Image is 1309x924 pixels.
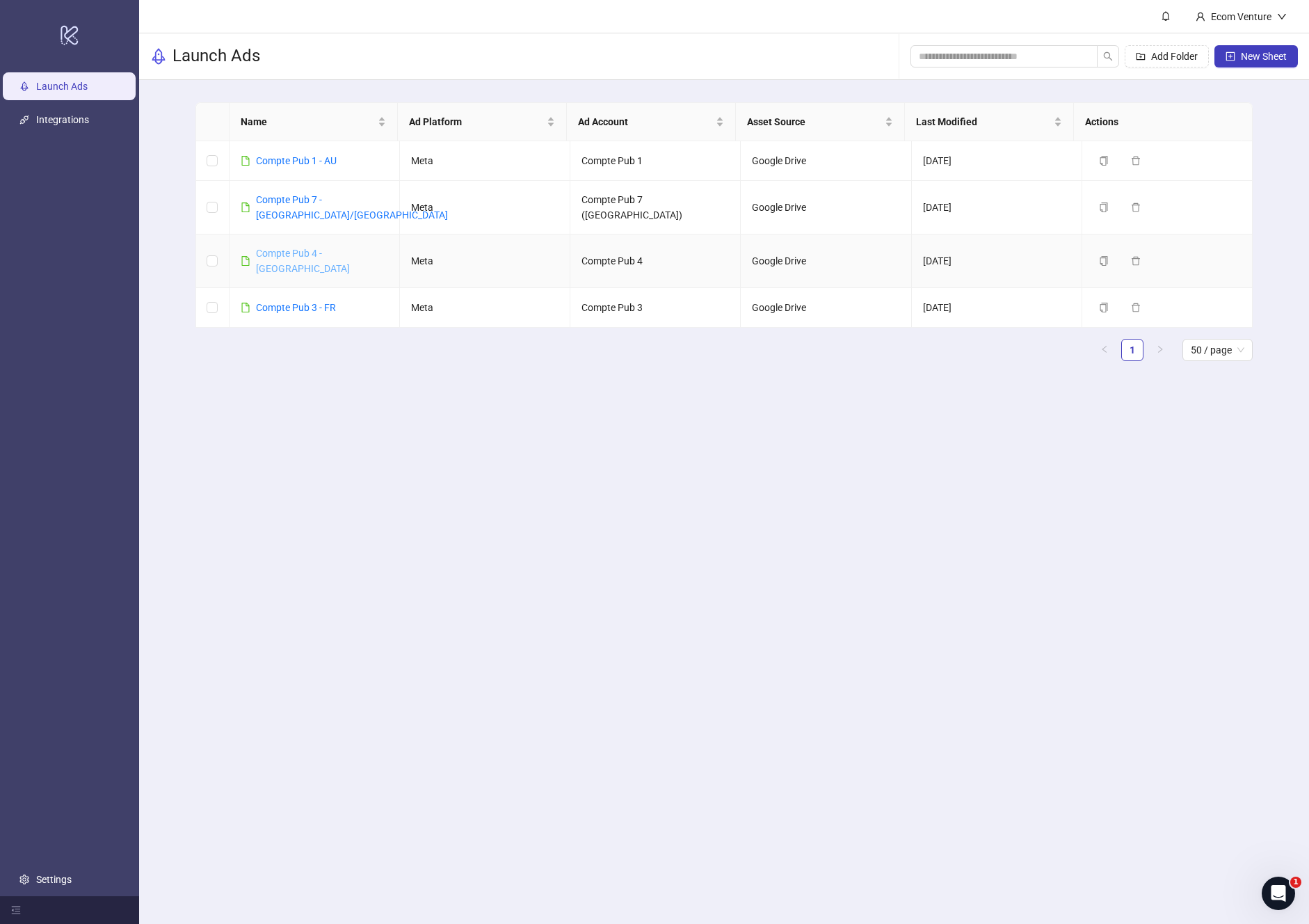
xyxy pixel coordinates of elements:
button: right [1149,339,1171,361]
span: Asset Source [747,114,882,129]
span: folder-add [1136,51,1146,61]
li: Next Page [1149,339,1171,361]
h3: Launch Ads [172,45,260,67]
td: Meta [400,141,570,181]
span: rocket [150,48,167,65]
span: copy [1099,303,1109,312]
div: Ecom Venture [1205,9,1277,24]
th: Name [230,103,399,141]
td: Compte Pub 4 [570,234,741,288]
span: file [241,202,250,212]
span: file [241,156,250,166]
span: delete [1131,303,1141,312]
td: Compte Pub 3 [570,288,741,328]
a: Compte Pub 7 - [GEOGRAPHIC_DATA]/[GEOGRAPHIC_DATA] [256,194,448,221]
iframe: Intercom live chat [1262,877,1295,910]
td: Google Drive [741,234,911,288]
button: Add Folder [1125,45,1209,67]
span: Name [241,114,376,129]
span: New Sheet [1241,51,1287,62]
span: copy [1099,156,1109,166]
td: Google Drive [741,288,911,328]
span: delete [1131,156,1141,166]
td: Meta [400,234,570,288]
th: Actions [1074,103,1243,141]
span: delete [1131,256,1141,266]
span: plus-square [1226,51,1235,61]
span: Last Modified [916,114,1051,129]
td: Google Drive [741,181,911,234]
a: 1 [1122,340,1143,360]
span: 1 [1290,877,1301,888]
span: copy [1099,256,1109,266]
span: file [241,256,250,266]
li: Previous Page [1093,339,1116,361]
td: [DATE] [912,234,1082,288]
div: Page Size [1182,339,1253,361]
a: Integrations [36,114,89,125]
button: left [1093,339,1116,361]
td: [DATE] [912,141,1082,181]
a: Compte Pub 1 - AU [256,155,337,166]
span: user [1196,12,1205,22]
span: Ad Platform [409,114,544,129]
span: down [1277,12,1287,22]
td: Compte Pub 7 ([GEOGRAPHIC_DATA]) [570,181,741,234]
th: Ad Account [567,103,736,141]
a: Compte Pub 4 - [GEOGRAPHIC_DATA] [256,248,350,274]
td: Meta [400,181,570,234]
a: Launch Ads [36,81,88,92]
a: Compte Pub 3 - FR [256,302,336,313]
th: Ad Platform [398,103,567,141]
span: menu-fold [11,905,21,915]
td: [DATE] [912,288,1082,328]
button: New Sheet [1214,45,1298,67]
span: copy [1099,202,1109,212]
td: Compte Pub 1 [570,141,741,181]
span: Add Folder [1151,51,1198,62]
li: 1 [1121,339,1143,361]
span: file [241,303,250,312]
td: Google Drive [741,141,911,181]
a: Settings [36,874,72,885]
span: Ad Account [578,114,713,129]
th: Last Modified [905,103,1074,141]
th: Asset Source [736,103,905,141]
td: Meta [400,288,570,328]
span: search [1103,51,1113,61]
span: right [1156,345,1164,353]
span: delete [1131,202,1141,212]
span: left [1100,345,1109,353]
span: bell [1161,11,1171,21]
td: [DATE] [912,181,1082,234]
span: 50 / page [1191,340,1244,360]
